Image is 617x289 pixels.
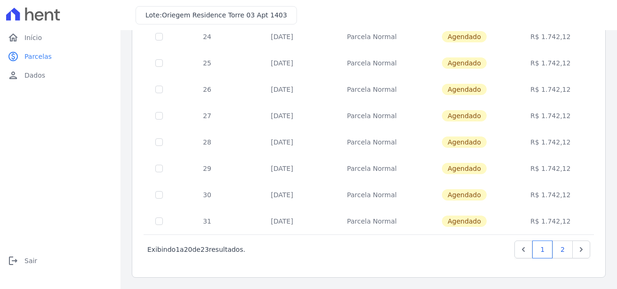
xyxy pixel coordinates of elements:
[174,103,240,129] td: 27
[174,182,240,208] td: 30
[442,31,487,42] span: Agendado
[174,50,240,76] td: 25
[176,246,180,253] span: 1
[509,50,592,76] td: R$ 1.742,12
[532,241,553,258] a: 1
[509,208,592,234] td: R$ 1.742,12
[4,251,117,270] a: logoutSair
[509,76,592,103] td: R$ 1.742,12
[553,241,573,258] a: 2
[442,57,487,69] span: Agendado
[174,76,240,103] td: 26
[572,241,590,258] a: Next
[324,76,420,103] td: Parcela Normal
[509,24,592,50] td: R$ 1.742,12
[509,103,592,129] td: R$ 1.742,12
[324,129,420,155] td: Parcela Normal
[174,24,240,50] td: 24
[442,189,487,201] span: Agendado
[8,51,19,62] i: paid
[509,182,592,208] td: R$ 1.742,12
[514,241,532,258] a: Previous
[240,103,324,129] td: [DATE]
[324,208,420,234] td: Parcela Normal
[240,24,324,50] td: [DATE]
[442,163,487,174] span: Agendado
[240,76,324,103] td: [DATE]
[174,155,240,182] td: 29
[4,47,117,66] a: paidParcelas
[24,256,37,265] span: Sair
[145,10,287,20] h3: Lote:
[324,50,420,76] td: Parcela Normal
[324,182,420,208] td: Parcela Normal
[8,32,19,43] i: home
[442,136,487,148] span: Agendado
[8,70,19,81] i: person
[509,129,592,155] td: R$ 1.742,12
[324,155,420,182] td: Parcela Normal
[174,208,240,234] td: 31
[184,246,192,253] span: 20
[4,66,117,85] a: personDados
[240,182,324,208] td: [DATE]
[24,33,42,42] span: Início
[240,50,324,76] td: [DATE]
[240,208,324,234] td: [DATE]
[240,155,324,182] td: [DATE]
[8,255,19,266] i: logout
[442,84,487,95] span: Agendado
[200,246,209,253] span: 23
[147,245,245,254] p: Exibindo a de resultados.
[4,28,117,47] a: homeInício
[174,129,240,155] td: 28
[162,11,287,19] span: Oriegem Residence Torre 03 Apt 1403
[24,52,52,61] span: Parcelas
[442,110,487,121] span: Agendado
[324,24,420,50] td: Parcela Normal
[24,71,45,80] span: Dados
[509,155,592,182] td: R$ 1.742,12
[240,129,324,155] td: [DATE]
[324,103,420,129] td: Parcela Normal
[442,216,487,227] span: Agendado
